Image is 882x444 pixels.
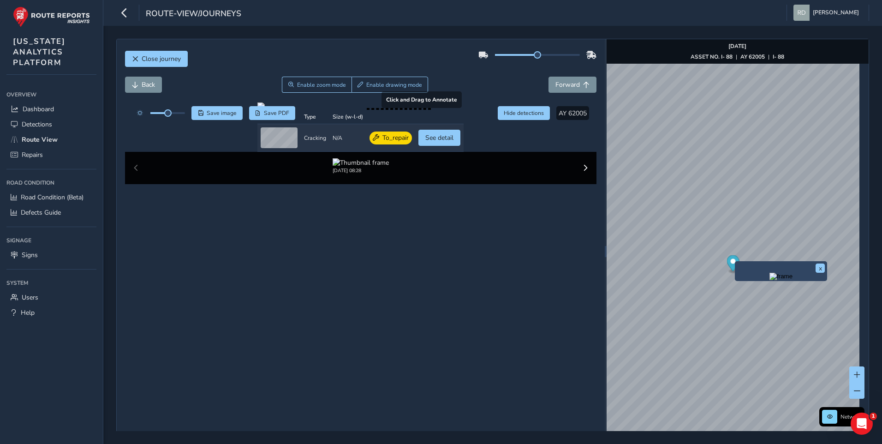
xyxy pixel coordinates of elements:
span: [PERSON_NAME] [813,5,859,21]
button: Hide detections [498,106,550,120]
div: Map marker [727,255,739,274]
span: Forward [555,80,580,89]
span: Back [142,80,155,89]
a: Road Condition (Beta) [6,190,96,205]
div: Overview [6,88,96,102]
a: Help [6,305,96,320]
button: x [816,264,825,273]
img: frame [769,273,793,280]
div: Road Condition [6,176,96,190]
strong: AY 62005 [740,53,765,60]
span: Save PDF [264,109,289,117]
span: [US_STATE] ANALYTICS PLATFORM [13,36,66,68]
img: rr logo [13,6,90,27]
span: See detail [425,133,453,142]
span: Network [840,413,862,420]
div: System [6,276,96,290]
div: Signage [6,234,96,247]
span: AY 62005 [559,109,587,118]
span: Hide detections [504,109,544,117]
button: Back [125,77,162,93]
button: Save [191,106,243,120]
span: route-view/journeys [146,8,241,21]
div: [DATE] 08:28 [333,167,389,174]
a: Signs [6,247,96,263]
button: Draw [352,77,429,93]
button: PDF [249,106,296,120]
a: Dashboard [6,102,96,117]
span: Road Condition (Beta) [21,193,83,202]
span: Close journey [142,54,181,63]
td: Cracking [301,124,329,152]
a: Repairs [6,147,96,162]
iframe: Intercom live chat [851,413,873,435]
td: N/A [329,124,366,152]
strong: [DATE] [728,42,746,50]
img: Thumbnail frame [333,158,389,167]
span: Repairs [22,150,43,159]
span: Users [22,293,38,302]
img: diamond-layout [793,5,810,21]
button: Close journey [125,51,188,67]
span: Signs [22,251,38,259]
strong: I- 88 [773,53,784,60]
button: Preview frame [737,273,825,279]
span: Save image [207,109,237,117]
span: Detections [22,120,52,129]
a: Route View [6,132,96,147]
div: | | [691,53,784,60]
strong: ASSET NO. I- 88 [691,53,733,60]
button: [PERSON_NAME] [793,5,862,21]
span: Dashboard [23,105,54,114]
span: Enable zoom mode [297,81,346,89]
button: Zoom [282,77,352,93]
a: Users [6,290,96,305]
span: Enable drawing mode [366,81,422,89]
button: Forward [548,77,596,93]
button: See detail [418,130,460,146]
a: Defects Guide [6,205,96,220]
span: 1 [870,413,877,420]
span: Route View [22,135,58,144]
span: To_repair [382,133,409,143]
span: Help [21,308,35,317]
span: Defects Guide [21,208,61,217]
a: Detections [6,117,96,132]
